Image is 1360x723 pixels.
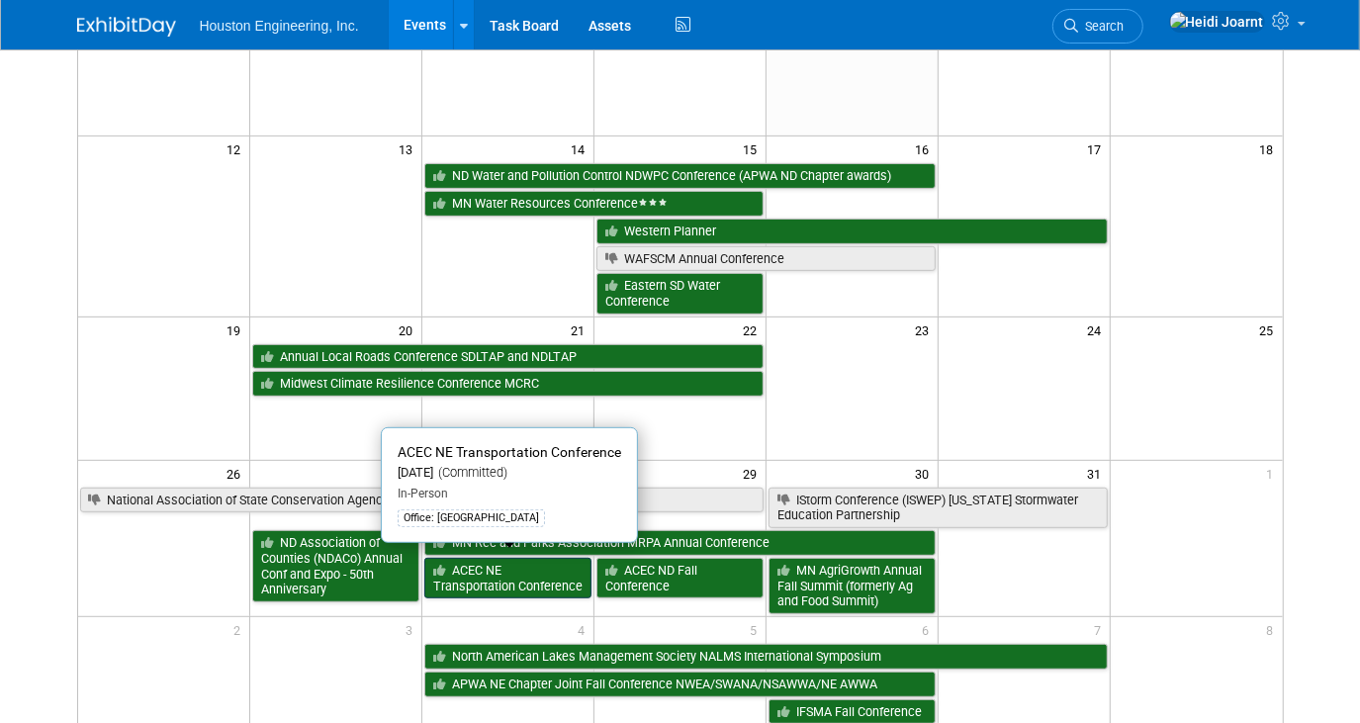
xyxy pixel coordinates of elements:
span: 22 [741,317,766,342]
span: 25 [1258,317,1283,342]
a: Western Planner [596,219,1108,244]
div: [DATE] [398,465,621,482]
span: 15 [741,136,766,161]
span: 7 [1092,617,1110,642]
span: 17 [1085,136,1110,161]
span: (Committed) [433,465,507,480]
span: 12 [225,136,249,161]
span: 23 [913,317,938,342]
a: IStorm Conference (ISWEP) [US_STATE] Stormwater Education Partnership [769,488,1108,528]
span: 18 [1258,136,1283,161]
span: 19 [225,317,249,342]
span: 3 [404,617,421,642]
span: 21 [569,317,593,342]
div: Office: [GEOGRAPHIC_DATA] [398,509,545,527]
span: ACEC NE Transportation Conference [398,444,621,460]
span: 1 [1265,461,1283,486]
span: 16 [913,136,938,161]
a: MN Rec and Parks Association MRPA Annual Conference [424,530,936,556]
span: 30 [913,461,938,486]
a: Annual Local Roads Conference SDLTAP and NDLTAP [252,344,764,370]
a: Eastern SD Water Conference [596,273,764,314]
span: 8 [1265,617,1283,642]
span: Search [1079,19,1125,34]
a: ND Association of Counties (NDACo) Annual Conf and Expo - 50th Anniversary [252,530,419,602]
span: 29 [741,461,766,486]
a: MN AgriGrowth Annual Fall Summit (formerly Ag and Food Summit) [769,558,936,614]
img: Heidi Joarnt [1169,11,1265,33]
a: Midwest Climate Resilience Conference MCRC [252,371,764,397]
span: 2 [231,617,249,642]
span: 13 [397,136,421,161]
span: 14 [569,136,593,161]
a: APWA NE Chapter Joint Fall Conference NWEA/SWANA/NSAWWA/NE AWWA [424,672,936,697]
span: 26 [225,461,249,486]
a: National Association of State Conservation Agencies [PERSON_NAME] / NWC Joint Meeting [80,488,765,513]
span: Houston Engineering, Inc. [200,18,359,34]
a: WAFSCM Annual Conference [596,246,936,272]
span: In-Person [398,487,448,500]
a: Search [1052,9,1143,44]
span: 31 [1085,461,1110,486]
a: ND Water and Pollution Control NDWPC Conference (APWA ND Chapter awards) [424,163,936,189]
span: 24 [1085,317,1110,342]
a: ACEC NE Transportation Conference [424,558,591,598]
span: 20 [397,317,421,342]
span: 4 [576,617,593,642]
a: MN Water Resources Conference [424,191,764,217]
a: North American Lakes Management Society NALMS International Symposium [424,644,1108,670]
span: 6 [920,617,938,642]
span: 5 [748,617,766,642]
img: ExhibitDay [77,17,176,37]
a: ACEC ND Fall Conference [596,558,764,598]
